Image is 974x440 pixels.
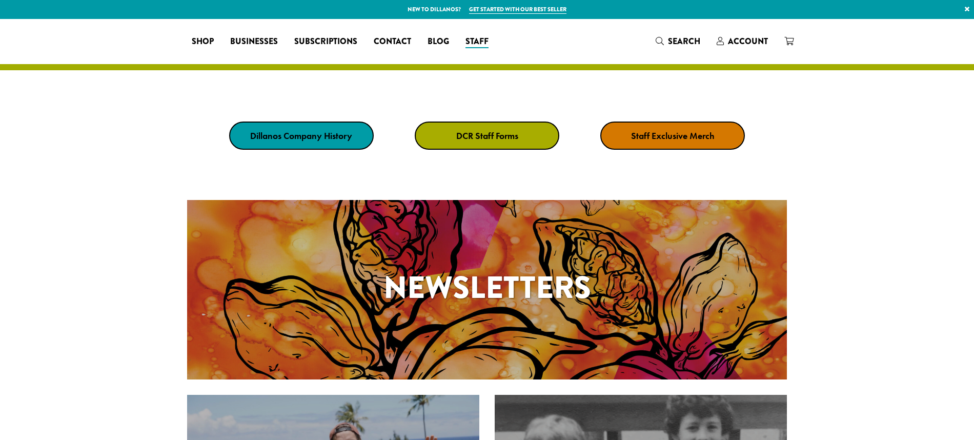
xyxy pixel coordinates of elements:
[728,35,768,47] span: Account
[647,33,708,50] a: Search
[187,265,787,311] h1: Newsletters
[428,35,449,48] span: Blog
[457,33,497,50] a: Staff
[229,122,374,150] a: Dillanos Company History
[192,35,214,48] span: Shop
[230,35,278,48] span: Businesses
[631,130,715,142] strong: Staff Exclusive Merch
[184,33,222,50] a: Shop
[294,35,357,48] span: Subscriptions
[456,130,518,142] strong: DCR Staff Forms
[374,35,411,48] span: Contact
[469,5,566,14] a: Get started with our best seller
[465,35,489,48] span: Staff
[415,122,559,150] a: DCR Staff Forms
[187,200,787,379] a: Newsletters
[600,122,745,150] a: Staff Exclusive Merch
[668,35,700,47] span: Search
[250,130,352,142] strong: Dillanos Company History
